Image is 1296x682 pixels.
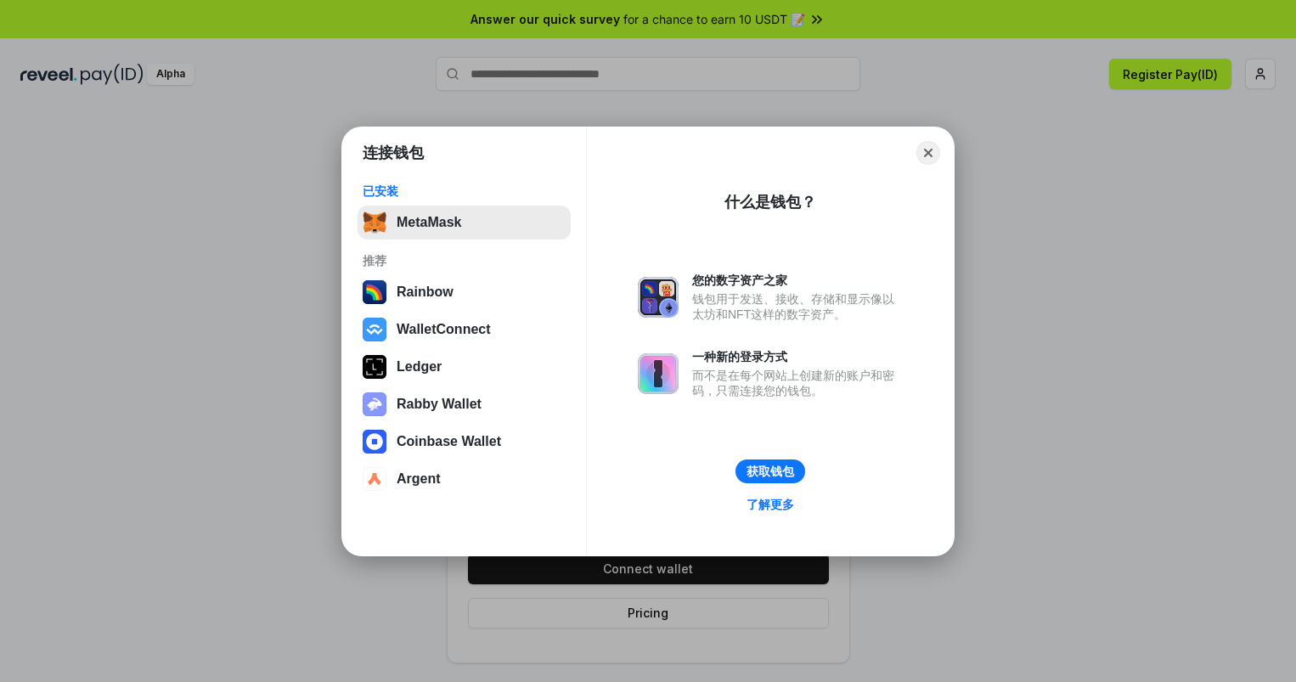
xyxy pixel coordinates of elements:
img: svg+xml,%3Csvg%20xmlns%3D%22http%3A%2F%2Fwww.w3.org%2F2000%2Fsvg%22%20fill%3D%22none%22%20viewBox... [638,277,679,318]
button: Ledger [358,350,571,384]
div: 获取钱包 [747,464,794,479]
div: MetaMask [397,215,461,230]
img: svg+xml,%3Csvg%20xmlns%3D%22http%3A%2F%2Fwww.w3.org%2F2000%2Fsvg%22%20width%3D%2228%22%20height%3... [363,355,386,379]
div: Ledger [397,359,442,375]
button: Close [916,141,940,165]
div: 而不是在每个网站上创建新的账户和密码，只需连接您的钱包。 [692,368,903,398]
div: Coinbase Wallet [397,434,501,449]
img: svg+xml,%3Csvg%20width%3D%2228%22%20height%3D%2228%22%20viewBox%3D%220%200%2028%2028%22%20fill%3D... [363,467,386,491]
img: svg+xml,%3Csvg%20width%3D%2228%22%20height%3D%2228%22%20viewBox%3D%220%200%2028%2028%22%20fill%3D... [363,318,386,341]
h1: 连接钱包 [363,143,424,163]
img: svg+xml,%3Csvg%20width%3D%22120%22%20height%3D%22120%22%20viewBox%3D%220%200%20120%20120%22%20fil... [363,280,386,304]
div: 您的数字资产之家 [692,273,903,288]
div: Argent [397,471,441,487]
img: svg+xml,%3Csvg%20width%3D%2228%22%20height%3D%2228%22%20viewBox%3D%220%200%2028%2028%22%20fill%3D... [363,430,386,454]
button: Coinbase Wallet [358,425,571,459]
img: svg+xml,%3Csvg%20fill%3D%22none%22%20height%3D%2233%22%20viewBox%3D%220%200%2035%2033%22%20width%... [363,211,386,234]
button: Rabby Wallet [358,387,571,421]
a: 了解更多 [736,493,804,516]
div: 已安装 [363,183,566,199]
div: 钱包用于发送、接收、存储和显示像以太坊和NFT这样的数字资产。 [692,291,903,322]
img: svg+xml,%3Csvg%20xmlns%3D%22http%3A%2F%2Fwww.w3.org%2F2000%2Fsvg%22%20fill%3D%22none%22%20viewBox... [363,392,386,416]
div: WalletConnect [397,322,491,337]
div: 一种新的登录方式 [692,349,903,364]
div: 了解更多 [747,497,794,512]
div: 推荐 [363,253,566,268]
div: 什么是钱包？ [724,192,816,212]
button: WalletConnect [358,313,571,347]
img: svg+xml,%3Csvg%20xmlns%3D%22http%3A%2F%2Fwww.w3.org%2F2000%2Fsvg%22%20fill%3D%22none%22%20viewBox... [638,353,679,394]
button: Rainbow [358,275,571,309]
div: Rabby Wallet [397,397,482,412]
div: Rainbow [397,285,454,300]
button: Argent [358,462,571,496]
button: 获取钱包 [735,459,805,483]
button: MetaMask [358,206,571,240]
